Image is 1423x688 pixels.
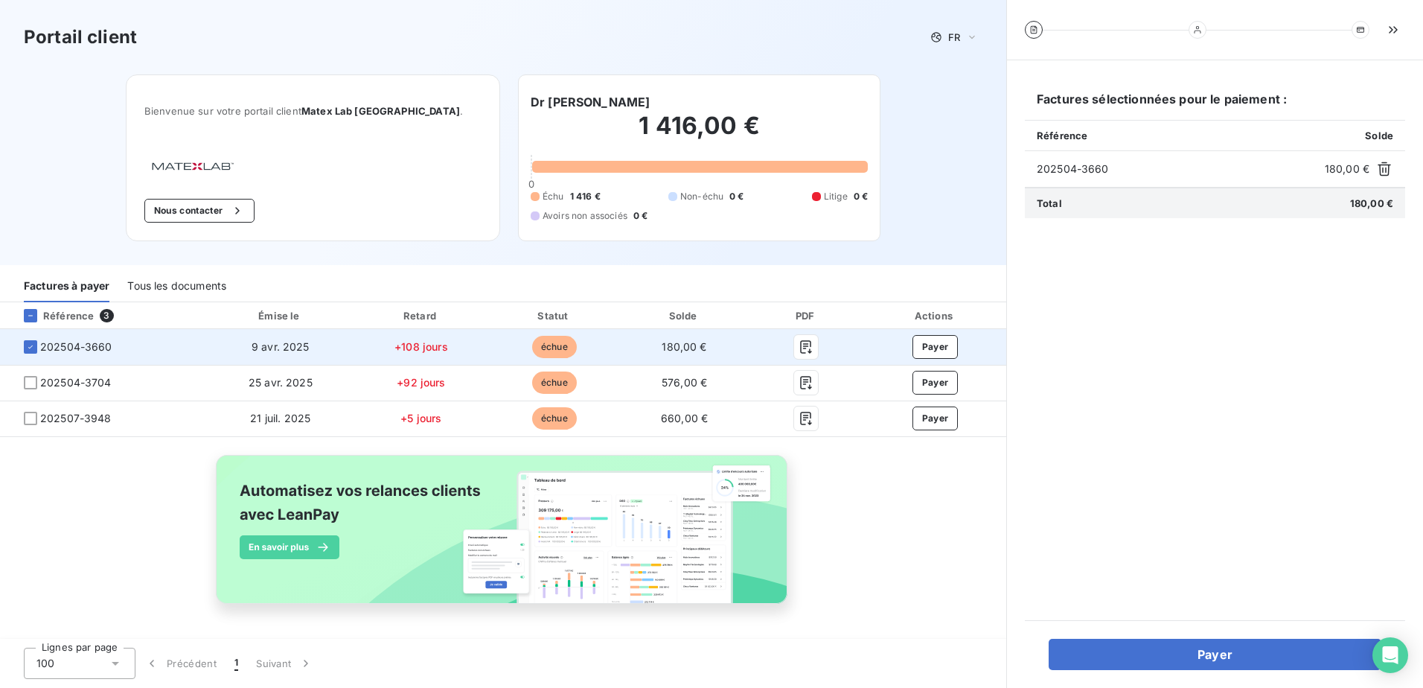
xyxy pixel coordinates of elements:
[531,111,868,156] h2: 1 416,00 €
[394,340,448,353] span: +108 jours
[531,93,650,111] h6: Dr [PERSON_NAME]
[24,24,137,51] h3: Portail client
[144,199,255,223] button: Nous contacter
[680,190,723,203] span: Non-échu
[40,411,112,426] span: 202507-3948
[824,190,848,203] span: Litige
[247,648,322,679] button: Suivant
[301,105,460,117] span: Matex Lab [GEOGRAPHIC_DATA]
[1372,637,1408,673] div: Open Intercom Messenger
[912,407,959,430] button: Payer
[633,209,647,223] span: 0 €
[1365,130,1393,141] span: Solde
[532,372,577,394] span: échue
[234,656,238,671] span: 1
[854,190,868,203] span: 0 €
[12,309,94,322] div: Référence
[662,376,707,389] span: 576,00 €
[250,412,310,424] span: 21 juil. 2025
[249,376,313,389] span: 25 avr. 2025
[491,308,617,323] div: Statut
[400,412,441,424] span: +5 jours
[623,308,745,323] div: Solde
[127,271,226,302] div: Tous les documents
[226,648,247,679] button: 1
[1325,162,1369,176] span: 180,00 €
[752,308,861,323] div: PDF
[356,308,485,323] div: Retard
[210,308,351,323] div: Émise le
[1049,639,1381,670] button: Payer
[1037,130,1087,141] span: Référence
[528,178,534,190] span: 0
[100,309,113,322] span: 3
[729,190,744,203] span: 0 €
[397,376,445,389] span: +92 jours
[1350,197,1393,209] span: 180,00 €
[532,336,577,358] span: échue
[40,340,112,354] span: 202504-3660
[532,407,577,430] span: échue
[1025,90,1405,120] h6: Factures sélectionnées pour le paiement :
[543,209,627,223] span: Avoirs non associés
[1037,162,1319,176] span: 202504-3660
[661,412,708,424] span: 660,00 €
[948,31,960,43] span: FR
[543,190,564,203] span: Échu
[662,340,706,353] span: 180,00 €
[912,371,959,395] button: Payer
[570,190,601,203] span: 1 416 €
[40,375,112,390] span: 202504-3704
[36,656,54,671] span: 100
[144,156,240,175] img: Company logo
[202,446,804,629] img: banner
[24,271,109,302] div: Factures à payer
[135,648,226,679] button: Précédent
[1037,197,1062,209] span: Total
[252,340,310,353] span: 9 avr. 2025
[912,335,959,359] button: Payer
[867,308,1003,323] div: Actions
[144,105,482,117] span: Bienvenue sur votre portail client .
